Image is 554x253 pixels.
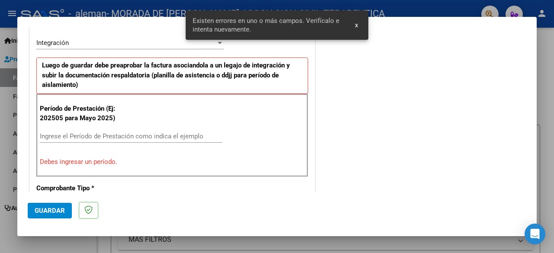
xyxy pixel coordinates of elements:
[28,203,72,218] button: Guardar
[348,17,365,33] button: x
[193,16,345,34] span: Existen errores en uno o más campos. Verifícalo e intenta nuevamente.
[355,21,358,29] span: x
[36,183,118,193] p: Comprobante Tipo *
[525,224,545,244] div: Open Intercom Messenger
[40,157,305,167] p: Debes ingresar un período.
[42,61,290,89] strong: Luego de guardar debe preaprobar la factura asociandola a un legajo de integración y subir la doc...
[36,39,69,47] span: Integración
[40,104,119,123] p: Período de Prestación (Ej: 202505 para Mayo 2025)
[35,207,65,215] span: Guardar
